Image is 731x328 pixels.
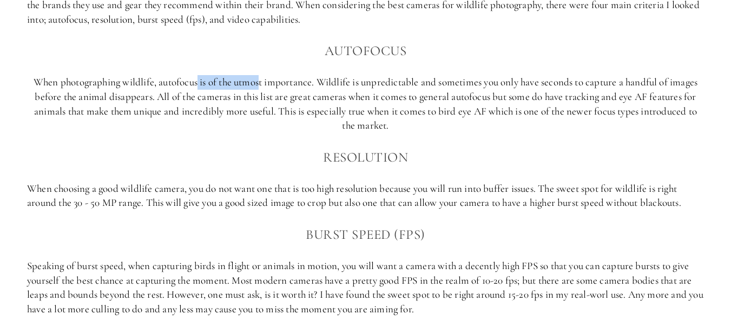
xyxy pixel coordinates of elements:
h3: Resolution [27,146,704,168]
p: When photographing wildlife, autofocus is of the utmost importance. Wildlife is unpredictable and... [27,75,704,132]
h3: Burst Speed (FPS) [27,224,704,245]
p: When choosing a good wildlife camera, you do not want one that is too high resolution because you... [27,182,704,210]
p: Speaking of burst speed, when capturing birds in flight or animals in motion, you will want a cam... [27,259,704,316]
h3: Autofocus [27,40,704,62]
